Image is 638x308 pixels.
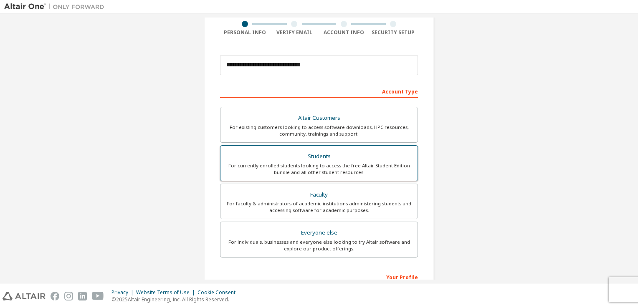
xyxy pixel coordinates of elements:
[220,84,418,98] div: Account Type
[225,239,413,252] div: For individuals, businesses and everyone else looking to try Altair software and explore our prod...
[225,124,413,137] div: For existing customers looking to access software downloads, HPC resources, community, trainings ...
[225,162,413,176] div: For currently enrolled students looking to access the free Altair Student Edition bundle and all ...
[225,112,413,124] div: Altair Customers
[225,200,413,214] div: For faculty & administrators of academic institutions administering students and accessing softwa...
[111,289,136,296] div: Privacy
[197,289,241,296] div: Cookie Consent
[64,292,73,300] img: instagram.svg
[270,29,319,36] div: Verify Email
[225,227,413,239] div: Everyone else
[220,270,418,283] div: Your Profile
[136,289,197,296] div: Website Terms of Use
[51,292,59,300] img: facebook.svg
[4,3,109,11] img: Altair One
[92,292,104,300] img: youtube.svg
[319,29,369,36] div: Account Info
[369,29,418,36] div: Security Setup
[225,151,413,162] div: Students
[111,296,241,303] p: © 2025 Altair Engineering, Inc. All Rights Reserved.
[225,189,413,201] div: Faculty
[78,292,87,300] img: linkedin.svg
[3,292,46,300] img: altair_logo.svg
[220,29,270,36] div: Personal Info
